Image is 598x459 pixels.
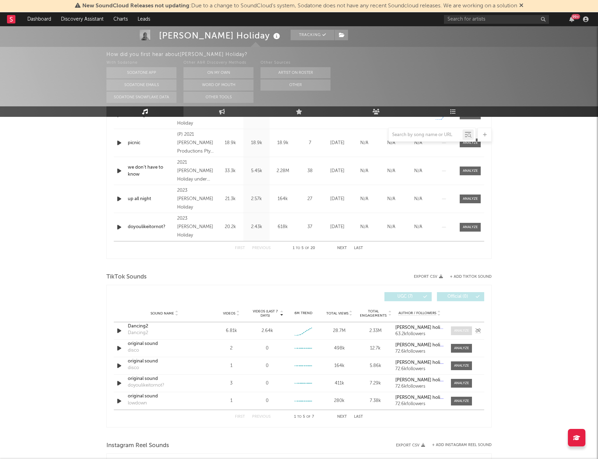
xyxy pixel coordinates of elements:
[262,327,273,334] div: 2.64k
[380,168,403,175] div: N/A
[252,246,271,250] button: Previous
[128,365,139,372] div: disco
[128,340,201,347] div: original sound
[395,343,448,347] strong: [PERSON_NAME] holiday
[395,367,444,372] div: 72.6k followers
[297,415,301,418] span: to
[323,327,356,334] div: 28.7M
[215,362,248,369] div: 1
[151,311,174,316] span: Sound Name
[359,309,388,318] span: Total Engagements
[395,395,444,400] a: [PERSON_NAME] holiday
[353,224,376,231] div: N/A
[260,79,331,91] button: Other
[395,325,448,330] strong: [PERSON_NAME] holiday
[128,375,201,382] a: original sound
[271,196,294,203] div: 164k
[353,196,376,203] div: N/A
[285,244,323,253] div: 1 5 20
[359,327,392,334] div: 2.33M
[22,12,56,26] a: Dashboard
[128,140,174,147] a: picnic
[235,246,245,250] button: First
[219,224,242,231] div: 20.2k
[128,224,174,231] a: doyoulikeitornot?
[177,130,215,156] div: (P) 2021 [PERSON_NAME] Productions Pty Ltd
[323,380,356,387] div: 411k
[128,323,201,330] a: Dancing2
[56,12,109,26] a: Discovery Assistant
[425,443,492,447] div: + Add Instagram Reel Sound
[183,79,253,91] button: Word Of Mouth
[359,345,392,352] div: 12.7k
[406,196,430,203] div: N/A
[380,224,403,231] div: N/A
[106,59,176,67] div: With Sodatone
[395,325,444,330] a: [PERSON_NAME] holiday
[432,443,492,447] button: + Add Instagram Reel Sound
[133,12,155,26] a: Leads
[326,168,349,175] div: [DATE]
[128,330,148,337] div: Dancing2
[128,347,139,354] div: disco
[395,402,444,407] div: 72.6k followers
[128,164,174,178] div: we don’t have to know
[450,275,492,279] button: + Add TikTok Sound
[406,224,430,231] div: N/A
[215,380,248,387] div: 3
[406,140,430,147] div: N/A
[443,275,492,279] button: + Add TikTok Sound
[106,67,176,78] button: Sodatone App
[245,168,268,175] div: 5.45k
[223,311,235,316] span: Videos
[245,140,268,147] div: 18.9k
[128,196,174,203] a: up all night
[326,196,349,203] div: [DATE]
[291,30,334,40] button: Tracking
[296,247,300,250] span: to
[183,67,253,78] button: On My Own
[437,292,484,301] button: Official(0)
[159,30,282,41] div: [PERSON_NAME] Holiday
[128,400,147,407] div: lowdown
[519,3,523,9] span: Dismiss
[395,395,448,400] strong: [PERSON_NAME] holiday
[571,14,580,19] div: 99 +
[326,224,349,231] div: [DATE]
[395,349,444,354] div: 72.6k followers
[354,415,363,419] button: Last
[323,345,356,352] div: 498k
[245,196,268,203] div: 2.57k
[106,273,147,281] span: TikTok Sounds
[337,415,347,419] button: Next
[177,186,215,212] div: 2023 [PERSON_NAME] Holiday
[298,168,322,175] div: 38
[128,382,164,389] div: doyoulikeitornot?
[359,380,392,387] div: 7.29k
[128,358,201,365] a: original sound
[337,246,347,250] button: Next
[380,140,403,147] div: N/A
[177,214,215,240] div: 2023 [PERSON_NAME] Holiday
[128,393,201,400] div: original sound
[380,196,403,203] div: N/A
[287,311,320,316] div: 6M Trend
[395,332,444,337] div: 63.2k followers
[235,415,245,419] button: First
[219,196,242,203] div: 21.3k
[395,343,444,348] a: [PERSON_NAME] holiday
[395,360,448,365] strong: [PERSON_NAME] holiday
[354,246,363,250] button: Last
[389,295,421,299] span: UGC ( 7 )
[395,378,444,383] a: [PERSON_NAME] holiday
[395,360,444,365] a: [PERSON_NAME] holiday
[353,168,376,175] div: N/A
[266,397,269,404] div: 0
[298,224,322,231] div: 37
[444,15,549,24] input: Search for artists
[359,397,392,404] div: 7.38k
